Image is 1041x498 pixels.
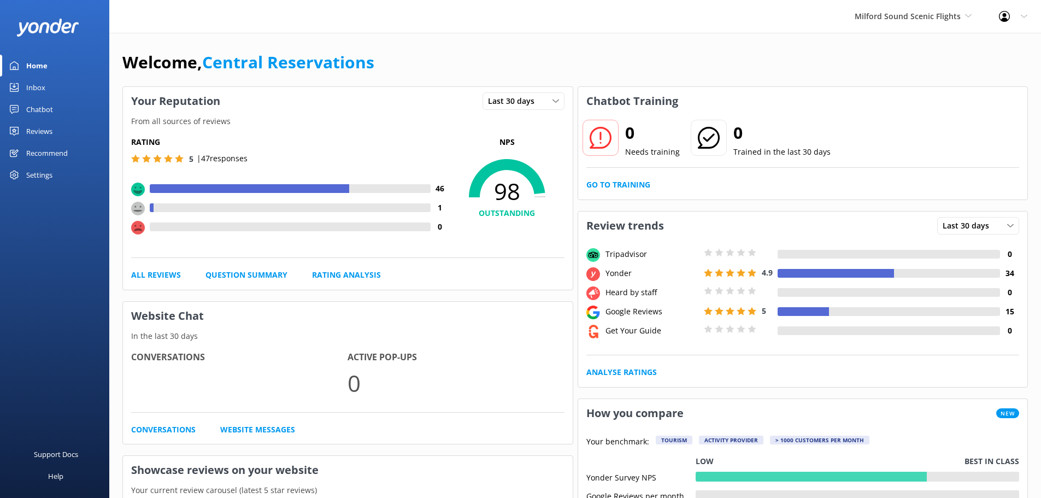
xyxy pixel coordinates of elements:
div: Google Reviews [603,306,701,318]
a: Question Summary [205,269,287,281]
span: New [996,408,1019,418]
p: Your current review carousel (latest 5 star reviews) [123,484,573,496]
a: Conversations [131,424,196,436]
h1: Welcome, [122,49,374,75]
div: Inbox [26,77,45,98]
div: Recommend [26,142,68,164]
p: From all sources of reviews [123,115,573,127]
p: Low [696,455,714,467]
h4: OUTSTANDING [450,207,564,219]
h4: 0 [1000,325,1019,337]
div: Tripadvisor [603,248,701,260]
h3: Showcase reviews on your website [123,456,573,484]
span: 5 [762,306,766,316]
a: All Reviews [131,269,181,281]
h3: Your Reputation [123,87,228,115]
div: Activity Provider [699,436,763,444]
div: Home [26,55,48,77]
div: Settings [26,164,52,186]
h4: 0 [1000,286,1019,298]
h4: 1 [431,202,450,214]
div: Yonder Survey NPS [586,472,696,482]
p: Needs training [625,146,680,158]
img: yonder-white-logo.png [16,19,79,37]
h4: 34 [1000,267,1019,279]
h3: Chatbot Training [578,87,686,115]
div: Tourism [656,436,692,444]
div: Help [48,465,63,487]
p: NPS [450,136,564,148]
h4: Conversations [131,350,348,365]
h3: Review trends [578,212,672,240]
h3: Website Chat [123,302,573,330]
h4: 46 [431,183,450,195]
h4: 15 [1000,306,1019,318]
span: 5 [189,154,193,164]
a: Rating Analysis [312,269,381,281]
p: Best in class [964,455,1019,467]
div: Support Docs [34,443,78,465]
a: Go to Training [586,179,650,191]
span: Last 30 days [488,95,541,107]
h3: How you compare [578,399,692,427]
div: Heard by staff [603,286,701,298]
h4: 0 [431,221,450,233]
h4: Active Pop-ups [348,350,564,365]
div: > 1000 customers per month [770,436,869,444]
h4: 0 [1000,248,1019,260]
a: Analyse Ratings [586,366,657,378]
a: Central Reservations [202,51,374,73]
p: 0 [348,365,564,401]
h2: 0 [625,120,680,146]
p: Trained in the last 30 days [733,146,831,158]
span: 4.9 [762,267,773,278]
span: Milford Sound Scenic Flights [855,11,961,21]
h2: 0 [733,120,831,146]
span: 98 [450,178,564,205]
p: Your benchmark: [586,436,649,449]
h5: Rating [131,136,450,148]
div: Get Your Guide [603,325,701,337]
p: | 47 responses [197,153,248,165]
p: In the last 30 days [123,330,573,342]
span: Last 30 days [943,220,996,232]
div: Reviews [26,120,52,142]
div: Yonder [603,267,701,279]
div: Chatbot [26,98,53,120]
a: Website Messages [220,424,295,436]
